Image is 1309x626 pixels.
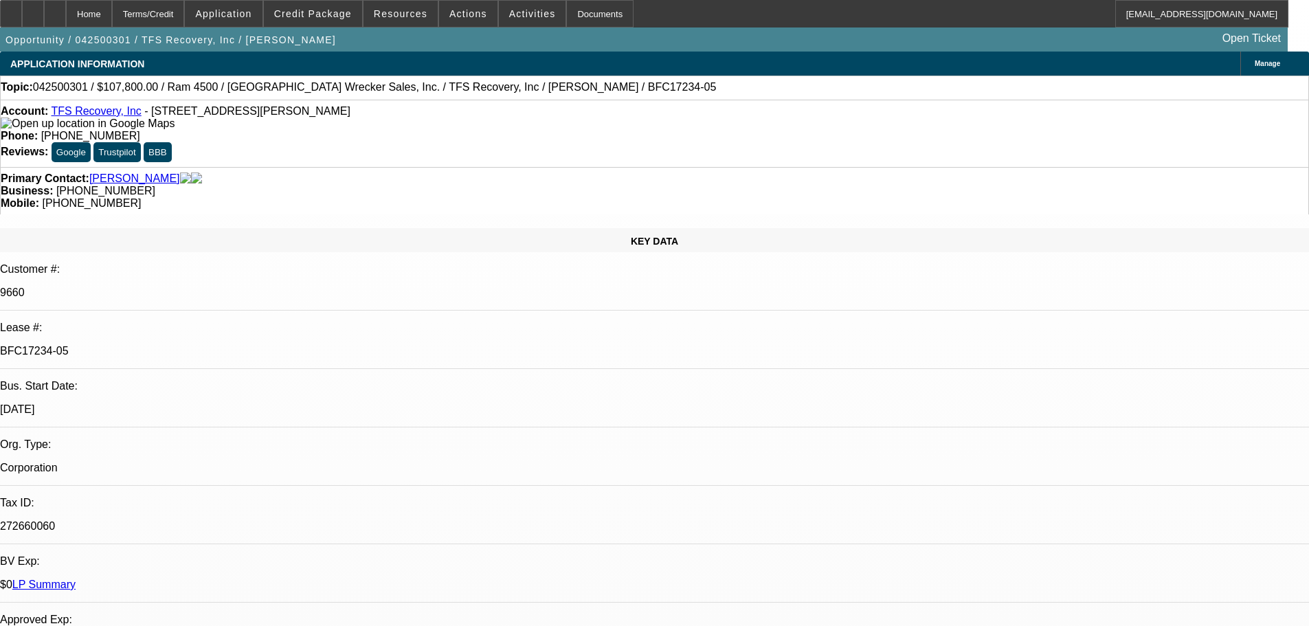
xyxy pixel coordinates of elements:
[5,34,336,45] span: Opportunity / 042500301 / TFS Recovery, Inc / [PERSON_NAME]
[33,81,717,93] span: 042500301 / $107,800.00 / Ram 4500 / [GEOGRAPHIC_DATA] Wrecker Sales, Inc. / TFS Recovery, Inc / ...
[89,172,180,185] a: [PERSON_NAME]
[264,1,362,27] button: Credit Package
[191,172,202,185] img: linkedin-icon.png
[185,1,262,27] button: Application
[1,172,89,185] strong: Primary Contact:
[1,185,53,197] strong: Business:
[180,172,191,185] img: facebook-icon.png
[195,8,251,19] span: Application
[499,1,566,27] button: Activities
[449,8,487,19] span: Actions
[41,130,140,142] span: [PHONE_NUMBER]
[144,142,172,162] button: BBB
[93,142,140,162] button: Trustpilot
[1217,27,1286,50] a: Open Ticket
[51,105,141,117] a: TFS Recovery, Inc
[374,8,427,19] span: Resources
[1,81,33,93] strong: Topic:
[1,130,38,142] strong: Phone:
[1,118,175,130] img: Open up location in Google Maps
[144,105,350,117] span: - [STREET_ADDRESS][PERSON_NAME]
[274,8,352,19] span: Credit Package
[10,58,144,69] span: APPLICATION INFORMATION
[1,146,48,157] strong: Reviews:
[52,142,91,162] button: Google
[1,118,175,129] a: View Google Maps
[631,236,678,247] span: KEY DATA
[42,197,141,209] span: [PHONE_NUMBER]
[509,8,556,19] span: Activities
[363,1,438,27] button: Resources
[1255,60,1280,67] span: Manage
[439,1,497,27] button: Actions
[1,105,48,117] strong: Account:
[56,185,155,197] span: [PHONE_NUMBER]
[12,579,76,590] a: LP Summary
[1,197,39,209] strong: Mobile:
